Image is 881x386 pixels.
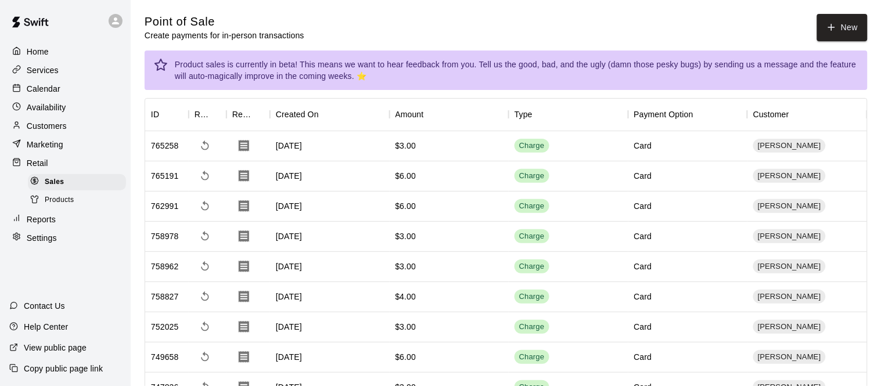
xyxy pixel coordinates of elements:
[145,98,189,131] div: ID
[519,201,545,212] div: Charge
[151,291,179,302] div: 758827
[151,140,179,151] div: 765258
[151,321,179,333] div: 752025
[9,136,121,153] a: Marketing
[817,14,867,41] button: New
[159,106,175,122] button: Sort
[753,169,826,183] div: [PERSON_NAME]
[9,229,121,247] a: Settings
[753,171,826,182] span: [PERSON_NAME]
[195,347,215,367] span: Refund payment
[232,285,256,308] button: Download Receipt
[753,199,826,213] div: [PERSON_NAME]
[27,139,63,150] p: Marketing
[45,194,74,206] span: Products
[254,106,270,122] button: Sort
[27,214,56,225] p: Reports
[270,282,390,312] div: [DATE]
[753,139,826,153] div: [PERSON_NAME]
[519,140,545,151] div: Charge
[634,200,652,212] div: Card
[9,43,121,60] a: Home
[753,322,826,333] span: [PERSON_NAME]
[210,106,226,122] button: Sort
[519,261,545,272] div: Charge
[395,321,416,333] div: $3.00
[232,225,256,248] button: Download Receipt
[753,140,826,151] span: [PERSON_NAME]
[45,176,64,188] span: Sales
[395,170,416,182] div: $6.00
[151,98,159,131] div: ID
[533,106,549,122] button: Sort
[24,300,65,312] p: Contact Us
[715,60,798,69] a: sending us a message
[270,312,390,342] div: [DATE]
[753,350,826,364] div: [PERSON_NAME]
[519,352,545,363] div: Charge
[232,98,254,131] div: Receipt
[634,140,652,151] div: Card
[395,291,416,302] div: $4.00
[9,62,121,79] a: Services
[634,261,652,272] div: Card
[270,192,390,222] div: [DATE]
[195,316,215,337] span: Refund payment
[145,30,304,41] p: Create payments for in-person transactions
[27,102,66,113] p: Availability
[28,174,126,190] div: Sales
[195,135,215,156] span: Refund payment
[753,201,826,212] span: [PERSON_NAME]
[9,154,121,172] a: Retail
[151,230,179,242] div: 758978
[270,161,390,192] div: [DATE]
[24,321,68,333] p: Help Center
[753,229,826,243] div: [PERSON_NAME]
[232,194,256,218] button: Download Receipt
[9,99,121,116] a: Availability
[24,342,87,353] p: View public page
[753,259,826,273] div: [PERSON_NAME]
[232,134,256,157] button: Download Receipt
[151,200,179,212] div: 762991
[9,211,121,228] div: Reports
[232,345,256,369] button: Download Receipt
[519,322,545,333] div: Charge
[27,64,59,76] p: Services
[189,98,226,131] div: Refund
[9,80,121,98] a: Calendar
[28,191,131,209] a: Products
[519,231,545,242] div: Charge
[395,140,416,151] div: $3.00
[232,315,256,338] button: Download Receipt
[753,291,826,302] span: [PERSON_NAME]
[9,117,121,135] a: Customers
[195,256,215,277] span: Refund payment
[145,14,304,30] h5: Point of Sale
[395,98,424,131] div: Amount
[270,342,390,373] div: [DATE]
[395,230,416,242] div: $3.00
[509,98,628,131] div: Type
[515,98,533,131] div: Type
[634,291,652,302] div: Card
[232,255,256,278] button: Download Receipt
[226,98,270,131] div: Receipt
[753,290,826,304] div: [PERSON_NAME]
[634,321,652,333] div: Card
[753,261,826,272] span: [PERSON_NAME]
[319,106,335,122] button: Sort
[175,54,858,86] div: Product sales is currently in beta! This means we want to hear feedback from you. Tell us the goo...
[27,232,57,244] p: Settings
[634,230,652,242] div: Card
[270,252,390,282] div: [DATE]
[395,261,416,272] div: $3.00
[151,261,179,272] div: 758962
